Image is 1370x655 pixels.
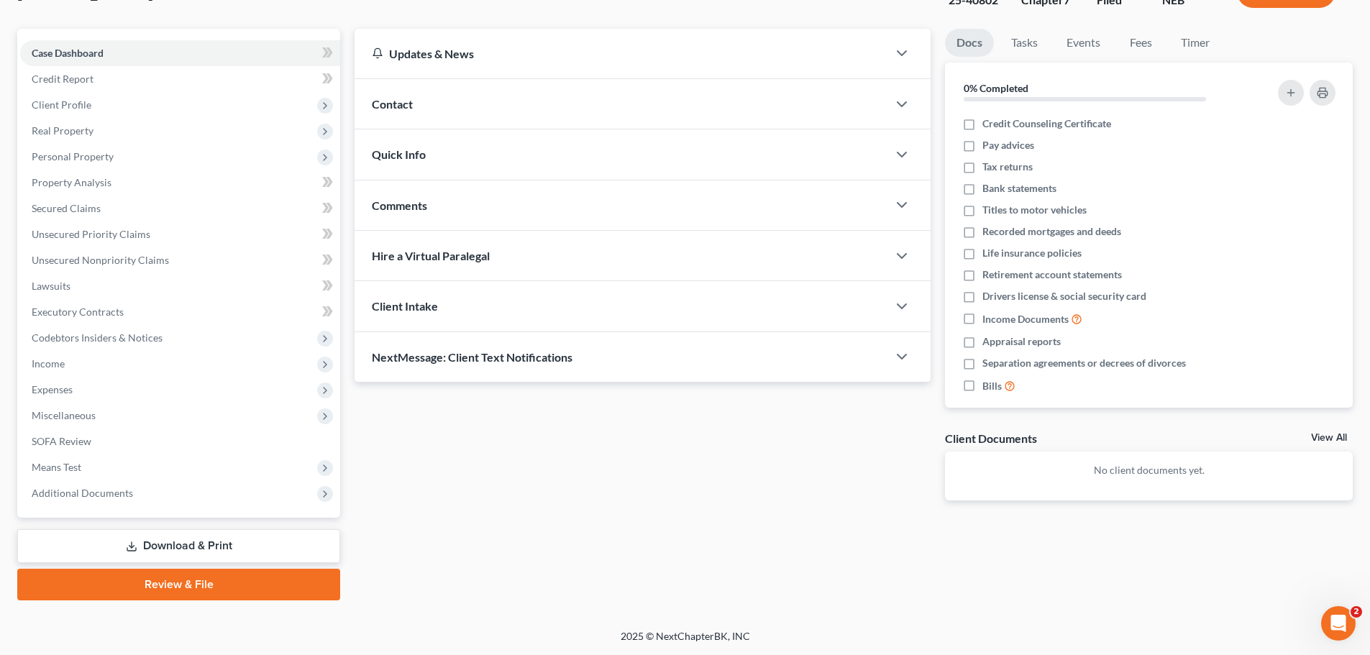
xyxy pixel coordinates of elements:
[982,138,1034,152] span: Pay advices
[964,82,1028,94] strong: 0% Completed
[32,435,91,447] span: SOFA Review
[1000,29,1049,57] a: Tasks
[956,463,1341,477] p: No client documents yet.
[32,357,65,370] span: Income
[982,334,1061,349] span: Appraisal reports
[982,160,1033,174] span: Tax returns
[372,46,870,61] div: Updates & News
[20,40,340,66] a: Case Dashboard
[982,267,1122,282] span: Retirement account statements
[372,198,427,212] span: Comments
[32,150,114,162] span: Personal Property
[982,379,1002,393] span: Bills
[20,429,340,454] a: SOFA Review
[372,249,490,262] span: Hire a Virtual Paralegal
[1118,29,1164,57] a: Fees
[32,409,96,421] span: Miscellaneous
[32,306,124,318] span: Executory Contracts
[1311,433,1347,443] a: View All
[982,181,1056,196] span: Bank statements
[32,202,101,214] span: Secured Claims
[32,461,81,473] span: Means Test
[982,116,1111,131] span: Credit Counseling Certificate
[32,228,150,240] span: Unsecured Priority Claims
[32,99,91,111] span: Client Profile
[982,224,1121,239] span: Recorded mortgages and deeds
[32,73,93,85] span: Credit Report
[1321,606,1356,641] iframe: Intercom live chat
[945,431,1037,446] div: Client Documents
[372,350,572,364] span: NextMessage: Client Text Notifications
[20,221,340,247] a: Unsecured Priority Claims
[982,356,1186,370] span: Separation agreements or decrees of divorces
[32,124,93,137] span: Real Property
[20,196,340,221] a: Secured Claims
[32,383,73,395] span: Expenses
[20,299,340,325] a: Executory Contracts
[17,529,340,563] a: Download & Print
[982,289,1146,303] span: Drivers license & social security card
[20,66,340,92] a: Credit Report
[1169,29,1221,57] a: Timer
[982,203,1087,217] span: Titles to motor vehicles
[17,569,340,600] a: Review & File
[372,147,426,161] span: Quick Info
[945,29,994,57] a: Docs
[1351,606,1362,618] span: 2
[32,254,169,266] span: Unsecured Nonpriority Claims
[20,247,340,273] a: Unsecured Nonpriority Claims
[372,299,438,313] span: Client Intake
[32,280,70,292] span: Lawsuits
[32,487,133,499] span: Additional Documents
[982,246,1082,260] span: Life insurance policies
[982,312,1069,326] span: Income Documents
[1055,29,1112,57] a: Events
[32,176,111,188] span: Property Analysis
[372,97,413,111] span: Contact
[275,629,1095,655] div: 2025 © NextChapterBK, INC
[20,273,340,299] a: Lawsuits
[32,47,104,59] span: Case Dashboard
[32,331,163,344] span: Codebtors Insiders & Notices
[20,170,340,196] a: Property Analysis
